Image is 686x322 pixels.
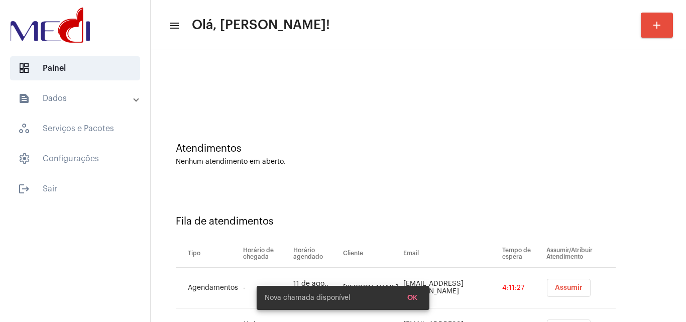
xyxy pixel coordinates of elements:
[169,20,179,32] mat-icon: sidenav icon
[18,62,30,74] span: sidenav icon
[401,268,500,308] td: [EMAIL_ADDRESS][DOMAIN_NAME]
[340,240,401,268] th: Cliente
[8,5,92,45] img: d3a1b5fa-500b-b90f-5a1c-719c20e9830b.png
[291,240,340,268] th: Horário agendado
[241,268,291,308] td: -
[10,147,140,171] span: Configurações
[176,268,241,308] td: Agendamentos
[291,268,340,308] td: 11 de ago., 15:45
[176,240,241,268] th: Tipo
[18,92,30,104] mat-icon: sidenav icon
[241,240,291,268] th: Horário de chegada
[10,117,140,141] span: Serviços e Pacotes
[399,289,425,307] button: OK
[18,92,134,104] mat-panel-title: Dados
[500,268,544,308] td: 4:11:27
[10,177,140,201] span: Sair
[6,86,150,111] mat-expansion-panel-header: sidenav iconDados
[18,123,30,135] span: sidenav icon
[176,216,661,227] div: Fila de atendimentos
[176,158,661,166] div: Nenhum atendimento em aberto.
[18,153,30,165] span: sidenav icon
[340,268,401,308] td: [PERSON_NAME]
[555,284,583,291] span: Assumir
[18,183,30,195] mat-icon: sidenav icon
[651,19,663,31] mat-icon: add
[176,143,661,154] div: Atendimentos
[401,240,500,268] th: Email
[544,240,616,268] th: Assumir/Atribuir Atendimento
[192,17,330,33] span: Olá, [PERSON_NAME]!
[547,279,591,297] button: Assumir
[10,56,140,80] span: Painel
[500,240,544,268] th: Tempo de espera
[407,294,417,301] span: OK
[546,279,616,297] mat-chip-list: selection
[265,293,351,303] span: Nova chamada disponível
